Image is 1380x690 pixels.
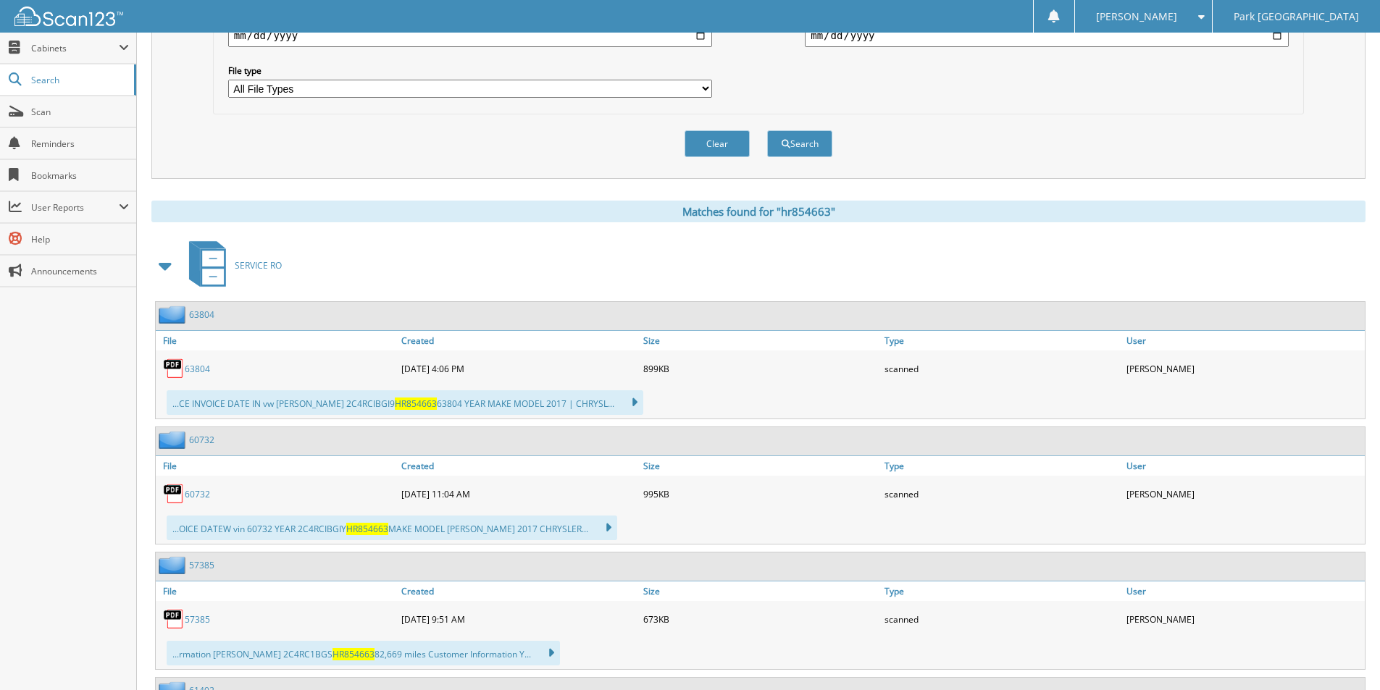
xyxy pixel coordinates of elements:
[685,130,750,157] button: Clear
[31,74,127,86] span: Search
[1123,605,1365,634] div: [PERSON_NAME]
[167,390,643,415] div: ...CE INVOICE DATE IN vw [PERSON_NAME] 2C4RCIBGI9 63804 YEAR MAKE MODEL 2017 | CHRYSL...
[881,605,1123,634] div: scanned
[228,64,712,77] label: File type
[31,106,129,118] span: Scan
[159,306,189,324] img: folder2.png
[163,608,185,630] img: PDF.png
[1123,479,1365,508] div: [PERSON_NAME]
[881,581,1123,601] a: Type
[31,42,119,54] span: Cabinets
[31,201,119,214] span: User Reports
[235,259,282,272] span: SERVICE RO
[398,581,640,601] a: Created
[159,556,189,574] img: folder2.png
[1123,456,1365,476] a: User
[640,456,882,476] a: Size
[398,456,640,476] a: Created
[881,331,1123,350] a: Type
[189,434,214,446] a: 60732
[189,559,214,571] a: 57385
[156,331,398,350] a: File
[1096,12,1177,21] span: [PERSON_NAME]
[163,358,185,379] img: PDF.png
[346,523,388,535] span: HR854663
[640,331,882,350] a: Size
[640,605,882,634] div: 673KB
[31,233,129,245] span: Help
[1308,620,1380,690] iframe: Chat Widget
[395,397,437,410] span: HR854663
[398,479,640,508] div: [DATE] 11:04 AM
[156,581,398,601] a: File
[228,24,712,47] input: start
[1123,581,1365,601] a: User
[151,201,1366,222] div: Matches found for "hr854663"
[398,331,640,350] a: Created
[1234,12,1359,21] span: Park [GEOGRAPHIC_DATA]
[156,456,398,476] a: File
[185,363,210,375] a: 63804
[398,605,640,634] div: [DATE] 9:51 AM
[31,265,129,277] span: Announcements
[14,7,123,26] img: scan123-logo-white.svg
[185,488,210,500] a: 60732
[31,138,129,150] span: Reminders
[333,648,375,660] span: HR854663
[881,479,1123,508] div: scanned
[163,483,185,505] img: PDF.png
[767,130,832,157] button: Search
[881,354,1123,383] div: scanned
[31,169,129,182] span: Bookmarks
[1123,354,1365,383] div: [PERSON_NAME]
[167,641,560,665] div: ...rmation [PERSON_NAME] 2C4RC1BGS 82,669 miles Customer Information Y...
[1123,331,1365,350] a: User
[167,516,617,540] div: ...OICE DATEW vin 60732 YEAR 2C4RCIBGIY MAKE MODEL [PERSON_NAME] 2017 CHRYSLER...
[640,354,882,383] div: 899KB
[180,237,282,294] a: SERVICE RO
[805,24,1289,47] input: end
[189,308,214,321] a: 63804
[640,479,882,508] div: 995KB
[159,431,189,449] img: folder2.png
[640,581,882,601] a: Size
[398,354,640,383] div: [DATE] 4:06 PM
[881,456,1123,476] a: Type
[185,613,210,626] a: 57385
